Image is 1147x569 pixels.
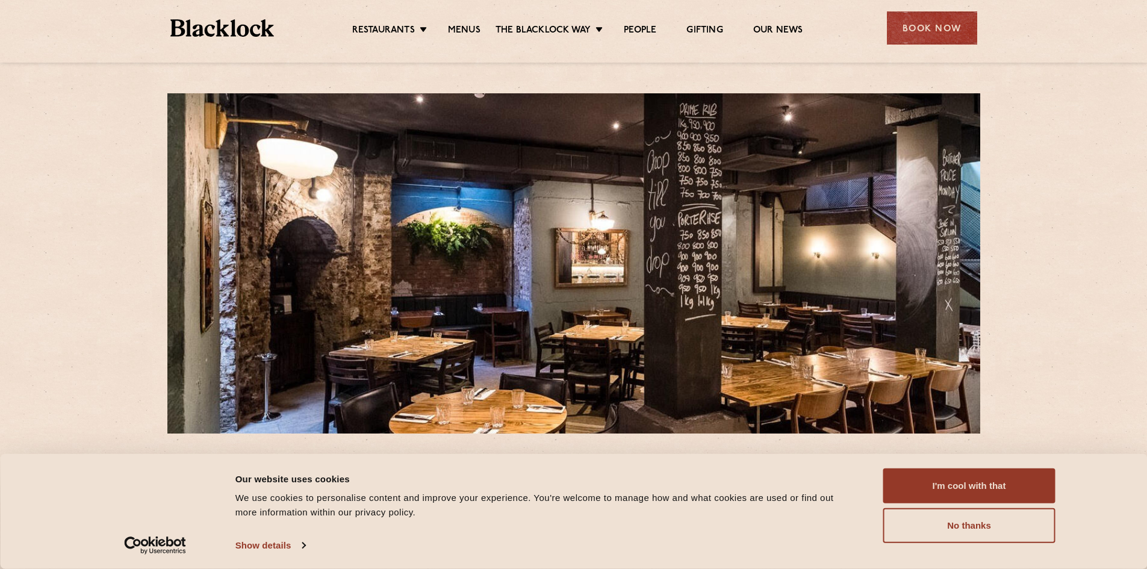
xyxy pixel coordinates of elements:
[235,491,856,520] div: We use cookies to personalise content and improve your experience. You're welcome to manage how a...
[686,25,723,38] a: Gifting
[102,536,208,555] a: Usercentrics Cookiebot - opens in a new window
[624,25,656,38] a: People
[352,25,415,38] a: Restaurants
[753,25,803,38] a: Our News
[235,536,305,555] a: Show details
[235,471,856,486] div: Our website uses cookies
[448,25,480,38] a: Menus
[496,25,591,38] a: The Blacklock Way
[887,11,977,45] div: Book Now
[883,508,1055,543] button: No thanks
[170,19,275,37] img: BL_Textured_Logo-footer-cropped.svg
[883,468,1055,503] button: I'm cool with that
